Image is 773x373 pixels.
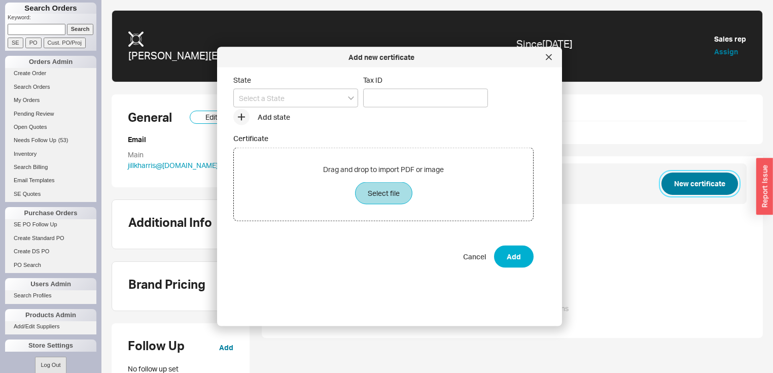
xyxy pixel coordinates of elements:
a: Inventory [5,149,96,159]
a: Search Orders [5,82,96,92]
div: Store Settings [5,340,96,352]
h1: Brand Pricing [128,278,205,290]
div: Orders Admin [5,56,96,68]
div: Add new certificate [222,52,541,62]
a: Open Quotes [5,122,96,132]
input: Search [67,24,94,35]
span: Select file [368,187,400,199]
span: Edit [205,111,218,123]
a: Create Standard PO [5,233,96,244]
h5: Sales rep [714,36,746,43]
a: Search Billing [5,162,96,173]
a: Create Order [5,68,96,79]
input: Select a State [233,89,358,108]
input: Tax ID [363,89,488,108]
svg: open menu [348,96,354,100]
h5: Main [128,151,233,158]
a: Email Templates [5,175,96,186]
div: Certificate [233,133,534,144]
h1: Additional Info [128,216,212,228]
a: SE PO Follow Up [5,219,96,230]
input: PO [25,38,42,48]
button: Assign [714,47,738,57]
h1: General [128,111,172,123]
button: New certificate [661,173,738,195]
a: Add/Edit Suppliers [5,321,96,332]
span: Cancel [463,252,486,262]
button: Select file [355,182,412,205]
a: PO Search [5,260,96,270]
span: Pending Review [14,111,54,117]
p: Keyword: [8,14,96,24]
div: Drag and drop to import PDF or image [250,164,517,174]
a: SE Quotes [5,189,96,199]
h1: Search Orders [5,3,96,14]
h3: [PERSON_NAME][EMAIL_ADDRESS][DOMAIN_NAME] [128,51,375,61]
button: Add [219,343,233,353]
a: Needs Follow Up(53) [5,135,96,146]
h1: Follow Up [128,340,185,352]
div: Users Admin [5,278,96,290]
span: ( 53 ) [58,137,68,143]
div: Add state [258,112,290,122]
div: Purchase Orders [5,207,96,219]
a: My Orders [5,95,96,106]
a: Search Profiles [5,290,96,301]
span: Add [507,251,521,263]
input: SE [8,38,23,48]
div: Products Admin [5,309,96,321]
h5: Email [128,136,233,143]
h3: Since [DATE] [516,39,573,49]
button: Edit [190,111,233,124]
input: Cust. PO/Proj [44,38,86,48]
span: Tax ID [363,76,488,85]
a: Pending Review [5,109,96,119]
a: jillkharris@[DOMAIN_NAME] [128,161,218,169]
button: Add [494,246,534,268]
span: State [233,76,251,84]
a: Create DS PO [5,246,96,257]
span: Needs Follow Up [14,137,56,143]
